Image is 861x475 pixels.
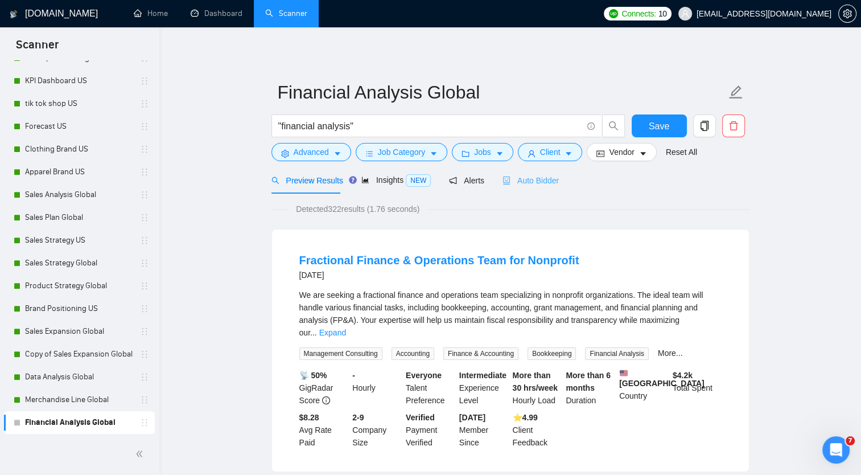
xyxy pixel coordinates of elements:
span: Insights [361,175,431,185]
span: holder [140,327,149,336]
b: - [352,371,355,380]
a: Brand Positioning US [25,297,133,320]
a: Merchandise Line Global [25,388,133,411]
a: Financial Analysis Global [25,411,133,434]
div: Hourly Load [510,369,564,407]
a: Data Analysis Global [25,366,133,388]
span: Vendor [609,146,634,158]
span: caret-down [333,149,341,158]
div: Avg Rate Paid [297,411,351,449]
span: Jobs [474,146,491,158]
span: holder [140,259,149,268]
span: edit [728,85,743,100]
button: userClientcaret-down [518,143,583,161]
div: Country [617,369,670,407]
span: holder [140,122,149,131]
b: Everyone [406,371,442,380]
b: $8.28 [299,413,319,422]
span: 10 [658,7,667,20]
span: NEW [406,174,431,187]
a: Clothing Brand US [25,138,133,161]
div: Company Size [350,411,403,449]
span: Auto Bidder [502,176,559,185]
div: Payment Verified [403,411,457,449]
a: Copy of Sales Expansion Global [25,343,133,366]
div: Hourly [350,369,403,407]
span: Alerts [449,176,484,185]
span: Client [540,146,561,158]
span: caret-down [430,149,438,158]
span: Management Consulting [299,347,382,360]
div: GigRadar Score [297,369,351,407]
button: folderJobscaret-down [452,143,513,161]
span: holder [140,99,149,108]
b: More than 30 hrs/week [513,371,558,392]
span: caret-down [639,149,647,158]
button: idcardVendorcaret-down [587,143,656,161]
a: Sales Strategy Global [25,252,133,275]
a: Fractional Finance & Operations Team for Nonprofit [299,254,579,267]
span: user [681,10,689,18]
a: tik tok shop US [25,92,133,115]
span: copy [694,121,715,131]
span: Advanced [294,146,329,158]
b: ⭐️ 4.99 [513,413,538,422]
button: Save [632,114,687,137]
img: 🇺🇸 [620,369,628,377]
b: [GEOGRAPHIC_DATA] [619,369,705,388]
a: Reset All [666,146,697,158]
span: holder [140,281,149,290]
a: Sales Expansion Global [25,320,133,343]
a: Sales Plan Global [25,206,133,229]
div: Client Feedback [510,411,564,449]
button: search [602,114,625,137]
span: Finance & Accounting [443,347,518,360]
img: upwork-logo.png [609,9,618,18]
span: Scanner [7,36,68,60]
span: setting [281,149,289,158]
span: user [528,149,535,158]
span: bars [365,149,373,158]
span: search [271,177,279,185]
span: setting [839,9,856,18]
span: 7 [846,436,855,445]
span: info-circle [322,396,330,404]
span: idcard [596,149,604,158]
span: holder [140,304,149,313]
span: info-circle [587,122,595,130]
button: settingAdvancedcaret-down [271,143,351,161]
span: holder [140,395,149,404]
input: Search Freelance Jobs... [278,119,582,133]
a: Apparel Brand US [25,161,133,183]
a: setting [838,9,856,18]
a: searchScanner [265,9,307,18]
b: 📡 50% [299,371,327,380]
a: Sales Analysis Global [25,183,133,206]
span: holder [140,350,149,359]
b: 2-9 [352,413,364,422]
div: [DATE] [299,268,579,282]
span: Preview Results [271,176,343,185]
img: logo [10,5,18,23]
span: Save [649,119,669,133]
a: dashboardDashboard [191,9,242,18]
button: setting [838,5,856,23]
span: ... [310,328,317,337]
span: holder [140,236,149,245]
span: area-chart [361,176,369,184]
b: More than 6 months [566,371,611,392]
a: homeHome [134,9,168,18]
a: KPI Dashboard US [25,69,133,92]
span: Job Category [378,146,425,158]
b: Intermediate [459,371,506,380]
input: Scanner name... [278,78,726,107]
a: Sales Strategy US [25,229,133,252]
button: barsJob Categorycaret-down [356,143,447,161]
span: caret-down [565,149,572,158]
div: Duration [563,369,617,407]
span: holder [140,145,149,154]
span: Connects: [621,7,656,20]
button: delete [722,114,745,137]
b: Verified [406,413,435,422]
span: We are seeking a fractional finance and operations team specializing in nonprofit organizations. ... [299,290,703,337]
